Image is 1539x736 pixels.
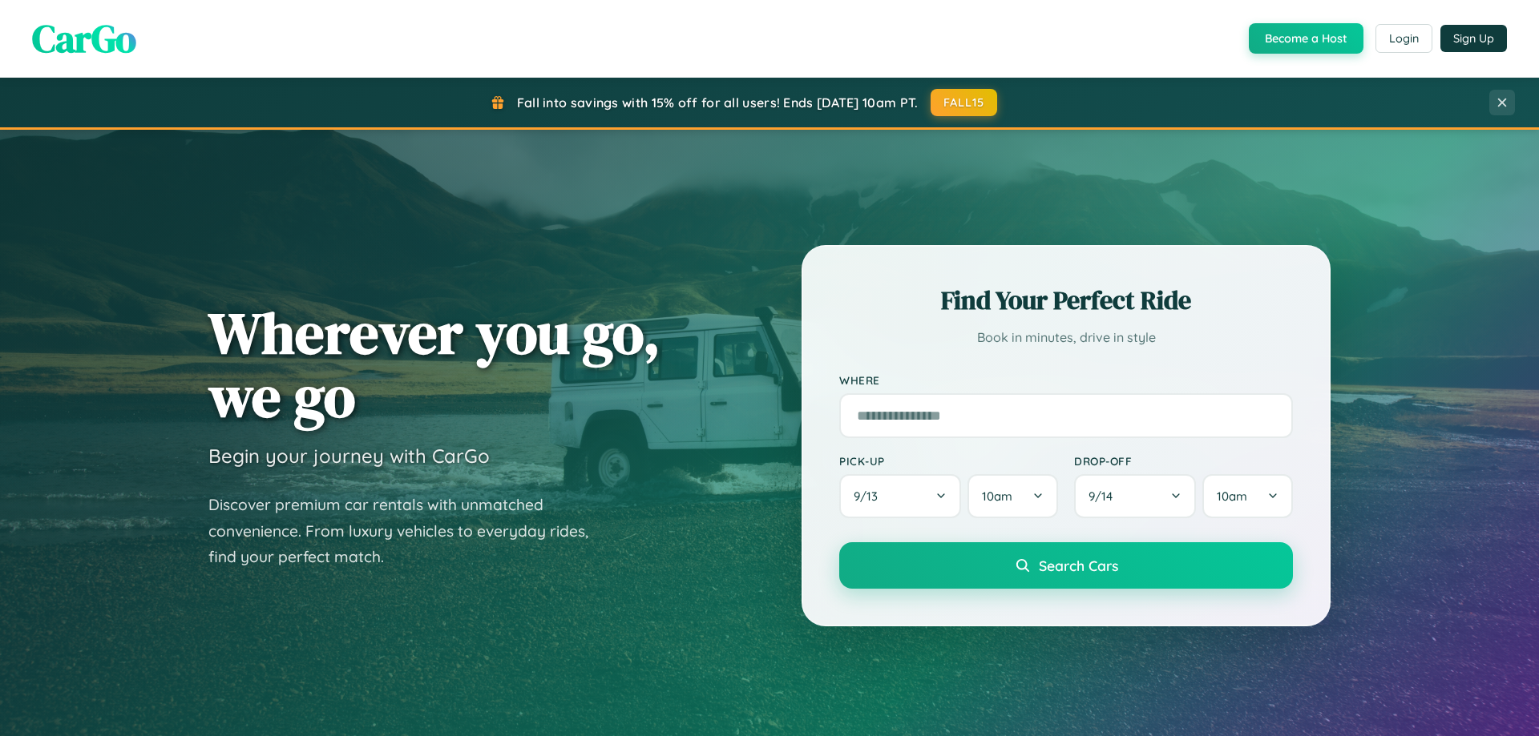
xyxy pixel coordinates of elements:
[967,474,1058,518] button: 10am
[208,492,609,570] p: Discover premium car rentals with unmatched convenience. From luxury vehicles to everyday rides, ...
[1039,557,1118,574] span: Search Cars
[517,95,919,111] span: Fall into savings with 15% off for all users! Ends [DATE] 10am PT.
[1375,24,1432,53] button: Login
[32,12,136,65] span: CarGo
[1074,474,1196,518] button: 9/14
[931,89,998,116] button: FALL15
[1089,489,1121,504] span: 9 / 14
[208,301,660,428] h1: Wherever you go, we go
[839,373,1293,387] label: Where
[839,542,1293,589] button: Search Cars
[1249,23,1363,54] button: Become a Host
[1440,25,1507,52] button: Sign Up
[854,489,886,504] span: 9 / 13
[1074,454,1293,468] label: Drop-off
[1202,474,1293,518] button: 10am
[839,326,1293,349] p: Book in minutes, drive in style
[982,489,1012,504] span: 10am
[839,454,1058,468] label: Pick-up
[1217,489,1247,504] span: 10am
[208,444,490,468] h3: Begin your journey with CarGo
[839,474,961,518] button: 9/13
[839,283,1293,318] h2: Find Your Perfect Ride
